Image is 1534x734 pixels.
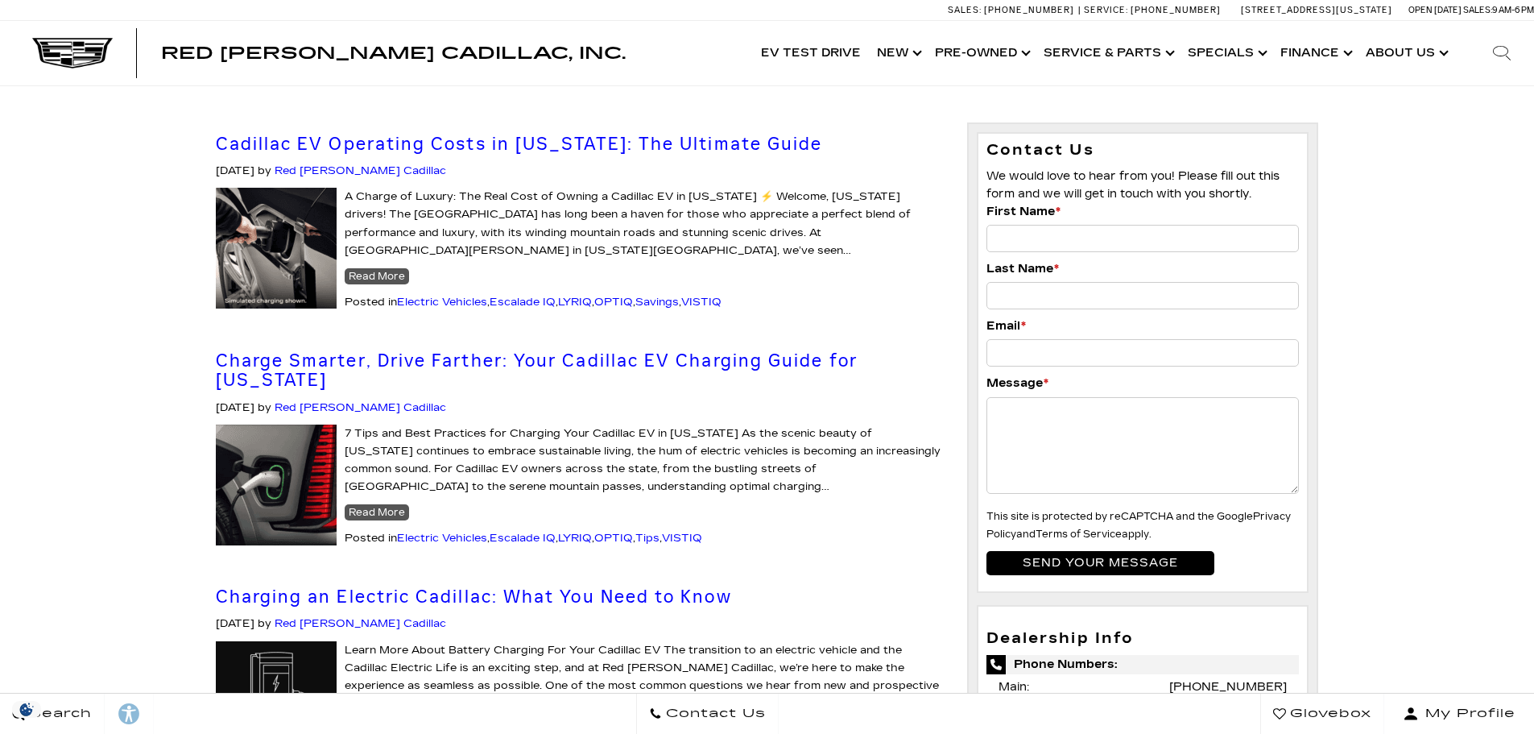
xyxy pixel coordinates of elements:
[558,532,592,545] a: LYRIQ
[636,694,779,734] a: Contact Us
[986,511,1291,540] a: Privacy Policy
[345,268,409,284] a: Read More
[345,504,409,520] a: Read More
[986,142,1300,160] h3: Contact Us
[275,617,446,630] a: Red [PERSON_NAME] Cadillac
[986,317,1026,335] label: Email
[662,703,766,725] span: Contact Us
[1408,5,1462,15] span: Open [DATE]
[986,375,1048,392] label: Message
[635,532,659,545] a: Tips
[275,164,446,177] a: Red [PERSON_NAME] Cadillac
[986,655,1300,674] span: Phone Numbers:
[1131,5,1221,15] span: [PHONE_NUMBER]
[999,680,1029,694] span: Main:
[1036,21,1180,85] a: Service & Parts
[161,44,626,63] span: Red [PERSON_NAME] Cadillac, Inc.
[1419,703,1515,725] span: My Profile
[1272,21,1358,85] a: Finance
[216,188,943,259] p: A Charge of Luxury: The Real Cost of Owning a Cadillac EV in [US_STATE] ⚡ Welcome, [US_STATE] dri...
[216,293,943,311] div: Posted in , , , , ,
[397,532,487,545] a: Electric Vehicles
[1260,694,1384,734] a: Glovebox
[986,260,1059,278] label: Last Name
[986,511,1291,540] small: This site is protected by reCAPTCHA and the Google and apply.
[216,350,858,391] a: Charge Smarter, Drive Farther: Your Cadillac EV Charging Guide for [US_STATE]
[216,188,337,309] img: cadillac ev charging port
[594,296,633,309] a: OPTIQ
[984,5,1074,15] span: [PHONE_NUMBER]
[1358,21,1453,85] a: About Us
[216,164,254,177] span: [DATE]
[258,164,271,177] span: by
[490,296,556,309] a: Escalade IQ
[869,21,927,85] a: New
[986,631,1300,647] h3: Dealership Info
[986,169,1280,201] span: We would love to hear from you! Please fill out this form and we will get in touch with you shortly.
[490,532,556,545] a: Escalade IQ
[681,296,722,309] a: VISTIQ
[635,296,679,309] a: Savings
[986,203,1061,221] label: First Name
[1169,680,1287,694] a: [PHONE_NUMBER]
[948,6,1078,15] a: Sales: [PHONE_NUMBER]
[1241,5,1392,15] a: [STREET_ADDRESS][US_STATE]
[216,529,943,547] div: Posted in , , , , ,
[662,532,702,545] a: VISTIQ
[1492,5,1534,15] span: 9 AM-6 PM
[753,21,869,85] a: EV Test Drive
[8,701,45,718] section: Click to Open Cookie Consent Modal
[216,586,732,608] a: Charging an Electric Cadillac: What You Need to Know
[216,133,823,155] a: Cadillac EV Operating Costs in [US_STATE]: The Ultimate Guide
[216,641,943,712] p: Learn More About Battery Charging For Your Cadillac EV The transition to an electric vehicle and ...
[594,532,633,545] a: OPTIQ
[1036,529,1122,540] a: Terms of Service
[397,296,487,309] a: Electric Vehicles
[1286,703,1371,725] span: Glovebox
[1084,5,1128,15] span: Service:
[8,701,45,718] img: Opt-Out Icon
[25,703,92,725] span: Search
[1180,21,1272,85] a: Specials
[927,21,1036,85] a: Pre-Owned
[258,617,271,630] span: by
[1078,6,1225,15] a: Service: [PHONE_NUMBER]
[1463,5,1492,15] span: Sales:
[216,425,943,496] p: 7 Tips and Best Practices for Charging Your Cadillac EV in [US_STATE] As the scenic beauty of [US...
[161,45,626,61] a: Red [PERSON_NAME] Cadillac, Inc.
[32,38,113,68] img: Cadillac Dark Logo with Cadillac White Text
[986,551,1214,575] input: Send your message
[948,5,982,15] span: Sales:
[216,401,254,414] span: [DATE]
[1384,694,1534,734] button: Open user profile menu
[275,401,446,414] a: Red [PERSON_NAME] Cadillac
[258,401,271,414] span: by
[216,617,254,630] span: [DATE]
[558,296,592,309] a: LYRIQ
